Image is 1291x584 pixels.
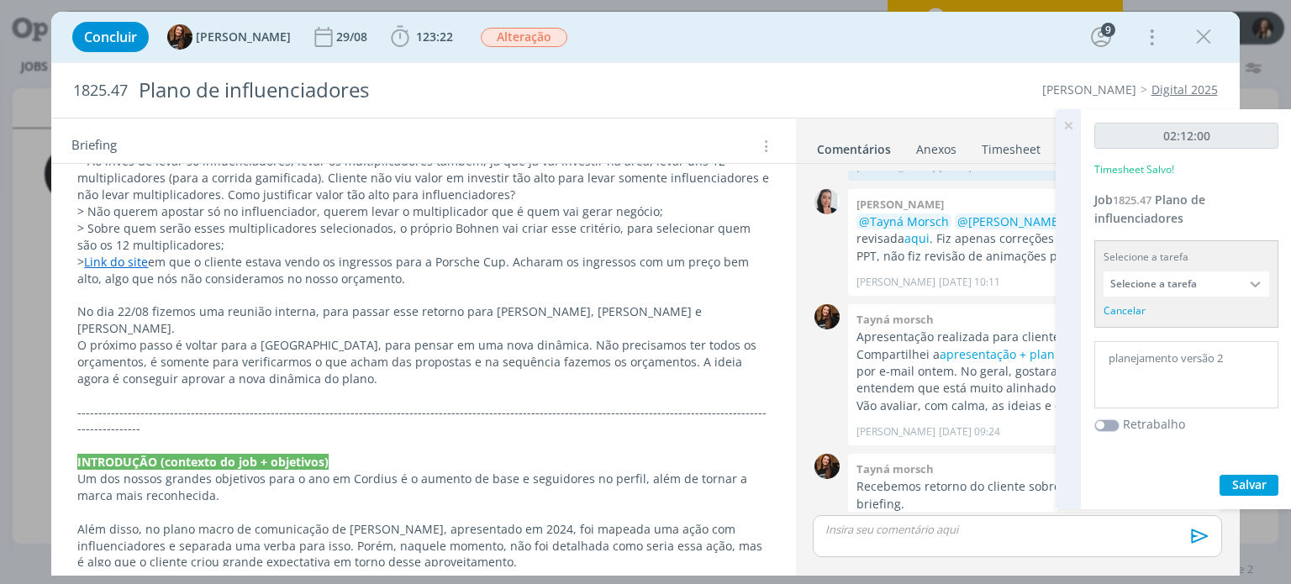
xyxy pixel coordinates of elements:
span: [DATE] 09:24 [939,424,1000,439]
div: Plano de influenciadores [131,70,734,111]
span: @[PERSON_NAME] [957,213,1062,229]
strong: INTRODUÇÃO (contexto do job + objetivos) [77,454,329,470]
div: 29/08 [336,31,371,43]
div: Selecione a tarefa [1104,250,1269,265]
a: apresentação + planilha de orçamento [940,346,1157,362]
span: 123:22 [416,29,453,45]
div: 9 [1101,23,1115,37]
b: Tayná morsch [856,312,934,327]
span: @Tayná Morsch [859,213,949,229]
span: 1825.47 [1113,192,1151,208]
div: Anexos [916,141,956,158]
p: -------------------------------------------------------------------------------------------------... [77,404,769,438]
button: 123:22 [387,24,457,50]
p: Além disso, no plano macro de comunicação de [PERSON_NAME], apresentado em 2024, foi mapeada uma ... [77,521,769,571]
p: > Sobre quem serão esses multiplicadores selecionados, o próprio Bohnen vai criar esse critério, ... [77,220,769,254]
img: T [167,24,192,50]
button: 9 [1088,24,1114,50]
a: Comentários [816,134,892,158]
button: T[PERSON_NAME] [167,24,291,50]
span: [PERSON_NAME] [196,31,291,43]
b: Tayná morsch [856,461,934,476]
b: [PERSON_NAME] [856,197,944,212]
img: C [814,189,840,214]
p: > Não querem apostar só no influenciador, querem levar o multiplicador que é quem vai gerar negócio; [77,203,769,220]
div: dialog [51,12,1239,576]
span: 1825.47 [73,82,128,100]
p: > em que o cliente estava vendo os ingressos para a Porsche Cup. Acharam os ingressos com um preç... [77,254,769,287]
button: Concluir [72,22,149,52]
a: Digital 2025 [1151,82,1218,97]
label: Retrabalho [1123,415,1185,433]
a: aqui [904,230,930,246]
button: Alteração [480,27,568,48]
span: [DATE] 10:11 [939,275,1000,290]
p: apresentação revisada . Fiz apenas correções de ortografia direto neste PPT, não fiz revisão de a... [856,213,1211,265]
p: [PERSON_NAME] [856,424,935,439]
a: Timesheet [981,134,1041,158]
p: Timesheet Salvo! [1094,162,1174,177]
div: Cancelar [1104,303,1146,318]
a: [PERSON_NAME] [1042,82,1136,97]
a: Job1825.47Plano de influenciadores [1094,192,1205,226]
p: Apresentação realizada para cliente no dia 19/08. Compartilhei a com eles por e-mail ontem. No ge... [856,329,1211,414]
p: Um dos nossos grandes objetivos para o ano em Cordius é o aumento de base e seguidores no perfil,... [77,471,769,504]
span: Salvar [1232,476,1267,492]
button: Salvar [1220,475,1278,496]
p: [PERSON_NAME] [856,275,935,290]
a: Link do site [84,254,148,270]
img: T [814,454,840,479]
img: T [814,304,840,329]
span: Alteração [481,28,567,47]
p: Recebemos retorno do cliente sobre o plano, considerações no briefing. [856,478,1211,513]
span: Briefing [71,135,117,157]
span: Plano de influenciadores [1094,192,1205,226]
p: O próximo passo é voltar para a [GEOGRAPHIC_DATA], para pensar em uma nova dinâmica. Não precisam... [77,337,769,387]
span: Concluir [84,30,137,44]
p: No dia 22/08 fizemos uma reunião interna, para passar esse retorno para [PERSON_NAME], [PERSON_NA... [77,303,769,337]
p: > Ao invés de levar só influenciadores, levar os multiplicadores também, já que já vai investir n... [77,153,769,203]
